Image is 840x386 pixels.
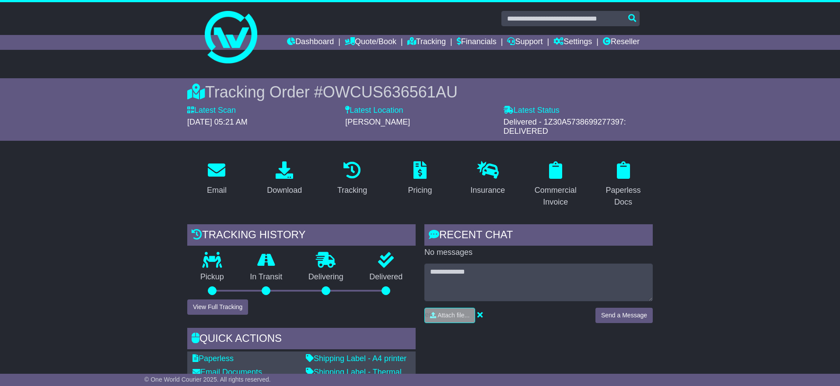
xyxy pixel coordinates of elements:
div: Email [207,184,227,196]
a: Shipping Label - Thermal printer [306,368,402,386]
div: Download [267,184,302,196]
div: Quick Actions [187,328,416,351]
a: Paperless [192,354,234,363]
a: Email Documents [192,368,262,376]
a: Tracking [332,158,373,199]
label: Latest Scan [187,106,236,115]
p: No messages [424,248,653,257]
a: Tracking [407,35,446,50]
div: Paperless Docs [599,184,647,208]
a: Email [201,158,232,199]
div: Pricing [408,184,432,196]
a: Quote/Book [345,35,396,50]
a: Paperless Docs [594,158,653,211]
span: OWCUS636561AU [323,83,458,101]
a: Reseller [603,35,640,50]
a: Shipping Label - A4 printer [306,354,406,363]
div: Tracking [337,184,367,196]
div: Commercial Invoice [532,184,579,208]
p: Delivering [295,272,357,282]
label: Latest Location [345,106,403,115]
a: Commercial Invoice [526,158,585,211]
button: View Full Tracking [187,299,248,315]
span: [PERSON_NAME] [345,118,410,126]
span: [DATE] 05:21 AM [187,118,248,126]
a: Support [507,35,542,50]
div: Tracking history [187,224,416,248]
a: Insurance [465,158,511,199]
a: Settings [553,35,592,50]
a: Dashboard [287,35,334,50]
p: Pickup [187,272,237,282]
span: Delivered - 1Z30A5738699277397: DELIVERED [504,118,626,136]
div: Insurance [470,184,505,196]
a: Financials [457,35,497,50]
div: Tracking Order # [187,83,653,101]
a: Download [261,158,308,199]
label: Latest Status [504,106,560,115]
span: © One World Courier 2025. All rights reserved. [144,376,271,383]
p: Delivered [357,272,416,282]
div: RECENT CHAT [424,224,653,248]
p: In Transit [237,272,296,282]
button: Send a Message [595,308,653,323]
a: Pricing [402,158,437,199]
